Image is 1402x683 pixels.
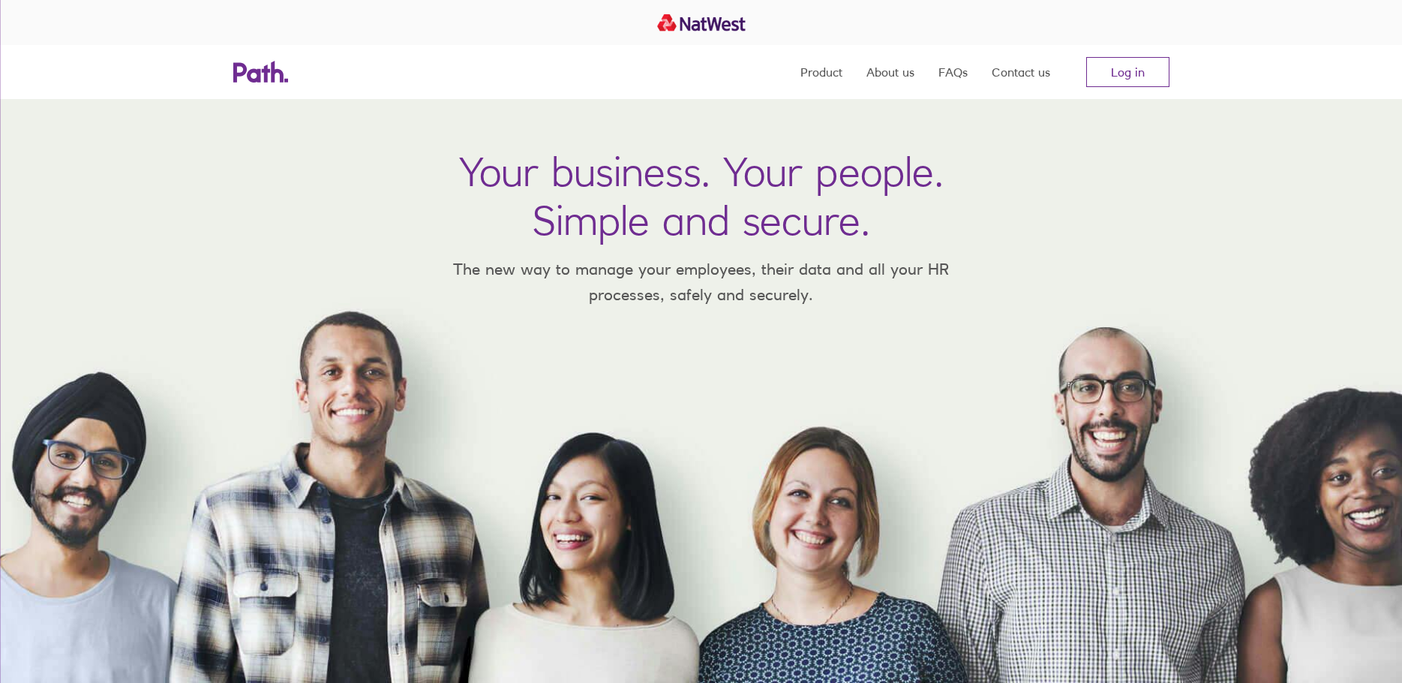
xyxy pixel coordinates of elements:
[866,45,914,99] a: About us
[992,45,1050,99] a: Contact us
[800,45,842,99] a: Product
[938,45,968,99] a: FAQs
[459,147,944,245] h1: Your business. Your people. Simple and secure.
[1086,57,1169,87] a: Log in
[431,257,971,307] p: The new way to manage your employees, their data and all your HR processes, safely and securely.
